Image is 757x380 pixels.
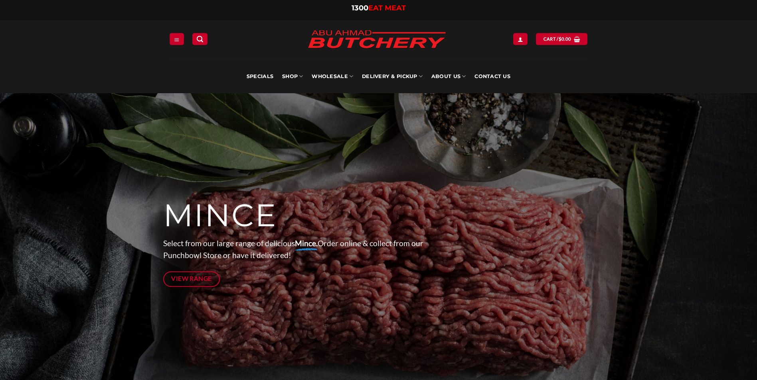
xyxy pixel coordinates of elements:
span: Cart / [544,35,571,43]
span: EAT MEAT [368,4,406,12]
span: View Range [171,274,212,284]
span: Select from our large range of delicious Order online & collect from our Punchbowl Store or have ... [163,239,423,260]
a: Login [513,33,528,45]
a: Specials [247,60,273,93]
a: Delivery & Pickup [362,60,423,93]
a: Wholesale [312,60,353,93]
span: 1300 [352,4,368,12]
bdi: 0.00 [559,36,571,41]
a: About Us [431,60,466,93]
a: Search [192,33,208,45]
a: View cart [536,33,587,45]
span: MINCE [163,196,277,235]
strong: Mince. [295,239,318,248]
a: Menu [170,33,184,45]
a: View Range [163,271,220,287]
a: Contact Us [474,60,510,93]
img: Abu Ahmad Butchery [301,25,453,55]
a: 1300EAT MEAT [352,4,406,12]
a: SHOP [282,60,303,93]
span: $ [559,35,561,43]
